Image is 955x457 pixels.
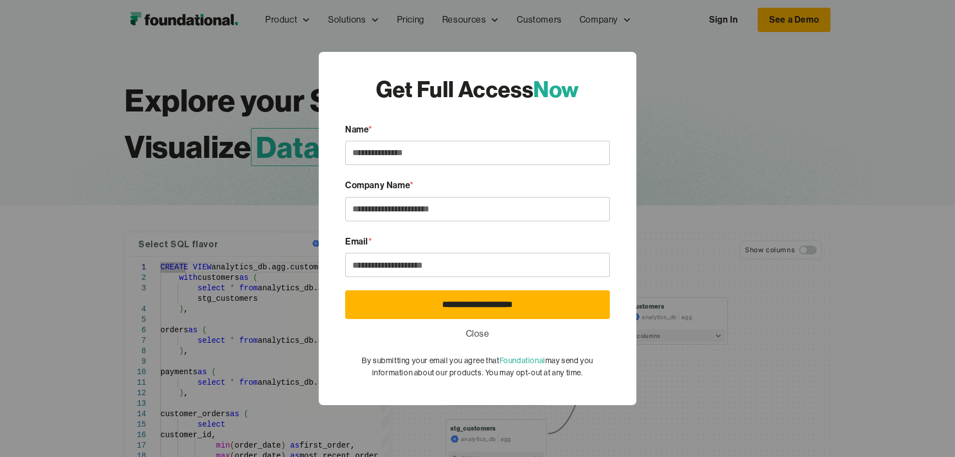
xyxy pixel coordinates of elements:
[376,74,579,105] div: Get Full Access
[345,235,610,249] div: Email
[345,178,610,193] div: Company Name
[345,354,610,379] div: By submitting your email you agree that may send you information about our products. You may opt-...
[466,327,490,341] a: Close
[500,356,545,365] a: Foundational
[345,123,610,379] form: Email Form [Query Analysis]
[345,123,610,137] div: Name
[533,75,579,103] span: Now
